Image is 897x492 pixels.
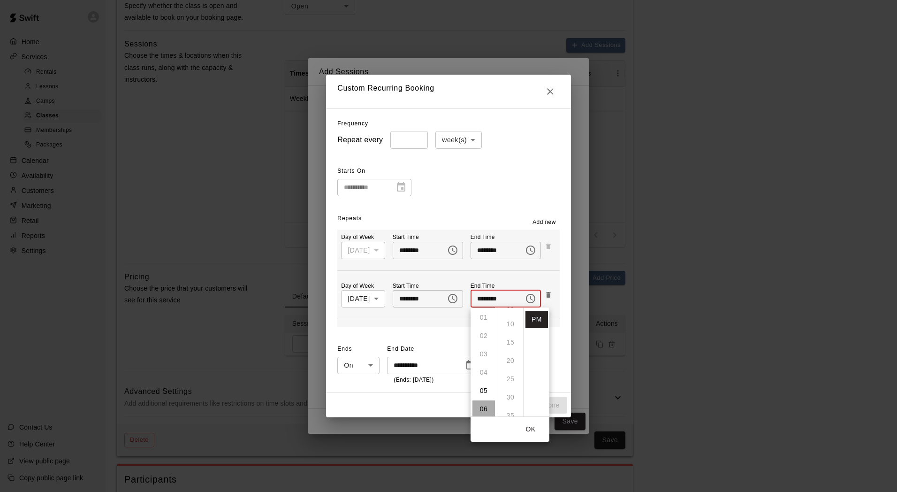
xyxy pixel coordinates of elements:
span: Repeats [337,215,362,222]
p: (Ends: [DATE]) [394,376,474,385]
button: Close [541,82,560,101]
p: Start Time [393,282,463,290]
button: Choose time, selected time is 12:00 PM [521,289,540,308]
ul: Select hours [471,307,497,416]
span: Starts On [337,164,411,179]
h6: Repeat every [337,133,383,146]
div: On [337,357,380,374]
div: [DATE] [341,242,385,259]
button: Choose time, selected time is 6:00 PM [521,241,540,260]
button: Choose time, selected time is 5:00 PM [443,241,462,260]
button: Choose date, selected date is Oct 2, 2025 [461,356,480,375]
button: Choose time, selected time is 5:00 PM [443,289,462,308]
span: Frequency [337,120,368,127]
ul: Select meridiem [523,307,549,416]
li: 5 hours [472,382,495,400]
p: End Time [471,233,541,241]
button: Remove [541,287,556,302]
span: Ends [337,342,380,357]
span: Add new [532,218,556,227]
li: 6 hours [472,400,495,418]
p: End Time [471,282,541,290]
p: Day of Week [341,233,385,241]
p: Start Time [393,233,463,241]
li: PM [525,311,548,328]
button: OK [516,421,546,438]
span: End Date [387,342,481,357]
button: Add new [529,215,560,230]
p: Day of Week [341,282,385,290]
h2: Custom Recurring Booking [326,75,570,108]
div: week(s) [435,131,482,148]
ul: Select minutes [497,307,523,416]
div: [DATE] [341,290,385,307]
